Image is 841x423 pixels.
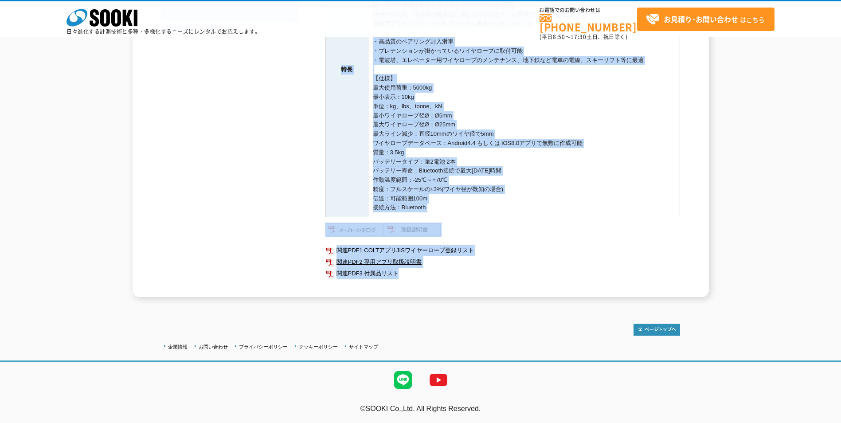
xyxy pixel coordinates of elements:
[66,29,261,34] p: 日々進化する計測技術と多種・多様化するニーズにレンタルでお応えします。
[807,414,841,422] a: テストMail
[571,33,587,41] span: 17:30
[325,268,680,279] a: 関連PDF3 付属品リスト
[637,8,775,31] a: お見積り･お問い合わせはこちら
[553,33,565,41] span: 8:50
[540,14,637,32] a: [PHONE_NUMBER]
[325,256,680,268] a: 関連PDF2 専用アプリ取扱説明書
[349,344,378,349] a: サイトマップ
[385,362,421,398] img: LINE
[325,223,383,237] img: メーカーカタログ
[634,324,680,336] img: トップページへ
[383,223,442,237] img: 取扱説明書
[421,362,456,398] img: YouTube
[540,33,627,41] span: (平日 ～ 土日、祝日除く)
[383,228,442,235] a: 取扱説明書
[199,344,228,349] a: お問い合わせ
[325,245,680,256] a: 関連PDF1 COLTアプリJISワイヤーロープ登録リスト
[325,228,383,235] a: メーカーカタログ
[646,13,765,26] span: はこちら
[299,344,338,349] a: クッキーポリシー
[540,8,637,13] span: お電話でのお問い合わせは
[168,344,188,349] a: 企業情報
[239,344,288,349] a: プライバシーポリシー
[664,14,738,24] strong: お見積り･お問い合わせ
